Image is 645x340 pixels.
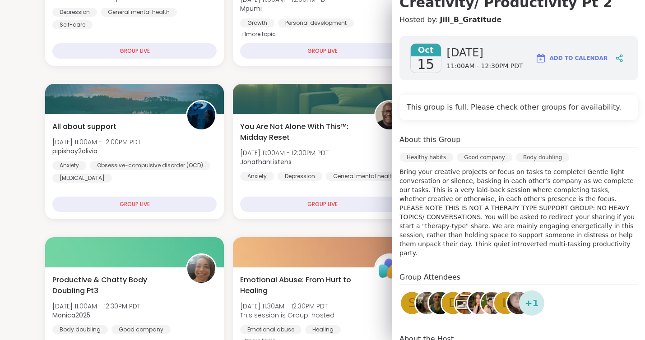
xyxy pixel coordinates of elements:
[399,167,638,257] p: Bring your creative projects or focus on tasks to complete! Gentle light conversation or silence,...
[441,290,466,316] a: d
[414,290,440,316] a: AliciaMarie
[240,157,292,166] b: JonathanListens
[240,197,404,212] div: GROUP LIVE
[399,290,425,316] a: s
[481,292,504,314] img: Adrienne_QueenOfTheDawn
[52,302,140,311] span: [DATE] 11:00AM - 12:30PM PDT
[407,102,631,113] h4: This group is full. Please check other groups for availability.
[240,4,262,13] b: Mpumi
[531,47,612,69] button: Add to Calendar
[52,20,93,29] div: Self-care
[550,54,608,62] span: Add to Calendar
[427,290,453,316] a: bookstar
[502,294,509,312] span: L
[535,53,546,64] img: ShareWell Logomark
[506,290,531,316] a: Emil2207
[240,325,302,334] div: Emotional abuse
[52,325,108,334] div: Body doubling
[399,134,460,145] h4: About this Group
[516,153,569,162] div: Body doubling
[101,8,177,17] div: General mental health
[507,292,530,314] img: Emil2207
[187,101,215,129] img: pipishay2olivia
[240,18,274,28] div: Growth
[278,18,354,28] div: Personal development
[52,138,141,147] span: [DATE] 11:00AM - 12:00PM PDT
[240,302,334,311] span: [DATE] 11:30AM - 12:30PM PDT
[417,56,434,73] span: 15
[525,296,539,310] span: + 1
[326,172,402,181] div: General mental health
[240,275,364,296] span: Emotional Abuse: From Hurt to Healing
[399,153,453,162] div: Healthy habits
[416,292,438,314] img: AliciaMarie
[429,292,451,314] img: bookstar
[52,311,90,320] b: Monica2025
[52,121,116,132] span: All about support
[408,294,416,312] span: s
[399,272,638,285] h4: Group Attendees
[52,174,112,183] div: [MEDICAL_DATA]
[399,14,638,25] h4: Hosted by:
[52,275,176,296] span: Productive & Chatty Body Doubling Pt3
[90,161,210,170] div: Obsessive-compulsive disorder (OCD)
[111,325,171,334] div: Good company
[305,325,341,334] div: Healing
[240,172,274,181] div: Anxiety
[457,153,512,162] div: Good company
[455,292,478,314] img: AmberWolffWizard
[440,14,501,25] a: Jill_B_Gratitude
[52,43,217,59] div: GROUP LIVE
[240,311,334,320] span: This session is Group-hosted
[454,290,479,316] a: AmberWolffWizard
[468,292,491,314] img: shelleehance
[240,43,404,59] div: GROUP LIVE
[52,161,86,170] div: Anxiety
[376,101,404,129] img: JonathanListens
[447,62,523,71] span: 11:00AM - 12:30PM PDT
[449,294,458,312] span: d
[411,44,441,56] span: Oct
[52,147,97,156] b: pipishay2olivia
[240,121,364,143] span: You Are Not Alone With This™: Midday Reset
[52,8,97,17] div: Depression
[480,290,505,316] a: Adrienne_QueenOfTheDawn
[187,255,215,283] img: Monica2025
[240,148,329,157] span: [DATE] 11:00AM - 12:00PM PDT
[467,290,492,316] a: shelleehance
[278,172,322,181] div: Depression
[447,46,523,60] span: [DATE]
[52,197,217,212] div: GROUP LIVE
[493,290,518,316] a: L
[376,255,404,283] img: ShareWell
